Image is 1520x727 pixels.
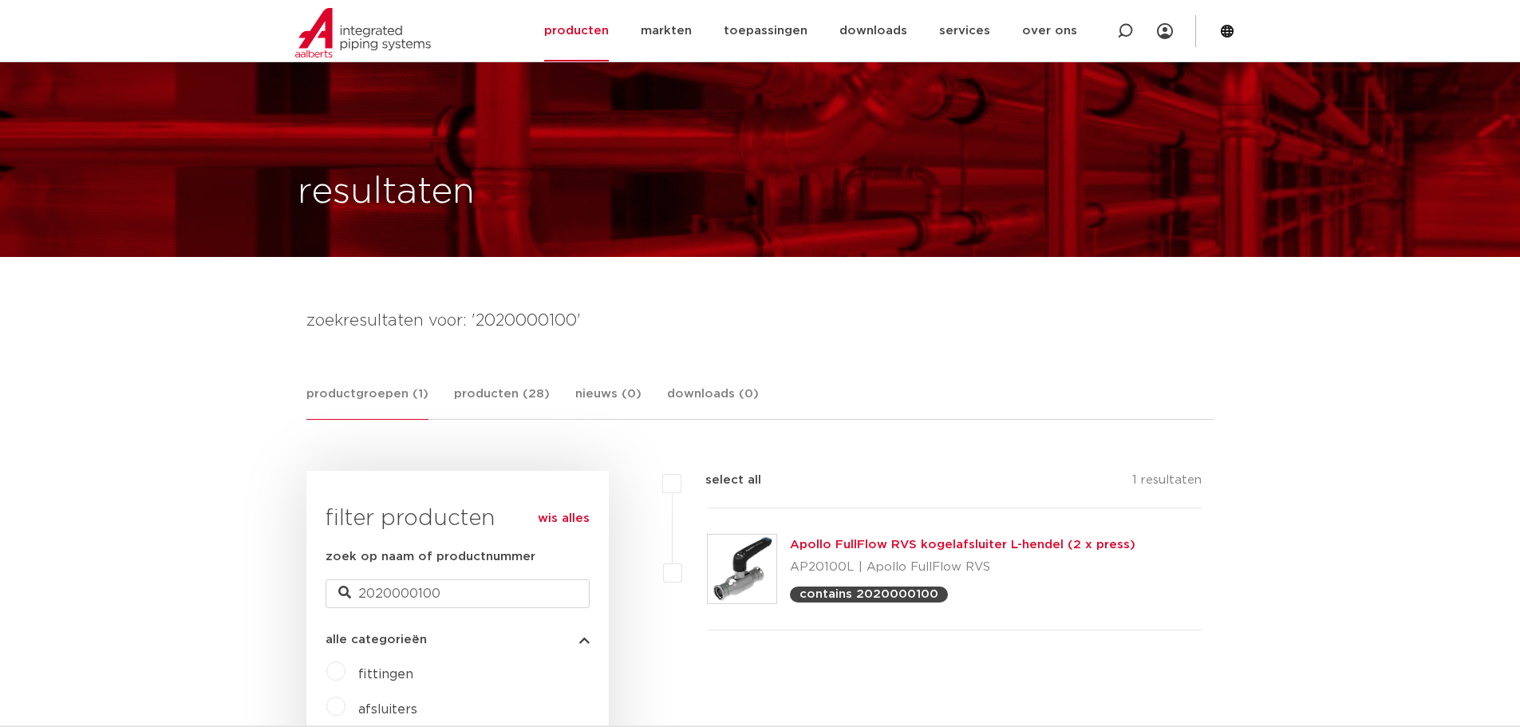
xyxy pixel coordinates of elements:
span: alle categorieën [326,634,427,646]
img: Thumbnail for Apollo FullFlow RVS kogelafsluiter L-hendel (2 x press) [708,535,776,603]
p: 1 resultaten [1132,471,1202,496]
h1: resultaten [298,167,475,218]
a: downloads (0) [667,385,759,419]
a: producten (28) [454,385,550,419]
label: select all [681,471,761,490]
h3: filter producten [326,503,590,535]
a: wis alles [538,509,590,528]
input: zoeken [326,579,590,608]
a: afsluiters [358,703,417,716]
button: alle categorieën [326,634,590,646]
a: nieuws (0) [575,385,642,419]
h4: zoekresultaten voor: '2020000100' [306,308,1214,334]
label: zoek op naam of productnummer [326,547,535,567]
a: productgroepen (1) [306,385,428,420]
p: contains 2020000100 [799,588,938,600]
a: Apollo FullFlow RVS kogelafsluiter L-hendel (2 x press) [790,539,1135,551]
a: fittingen [358,668,413,681]
p: AP20100L | Apollo FullFlow RVS [790,555,1135,580]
